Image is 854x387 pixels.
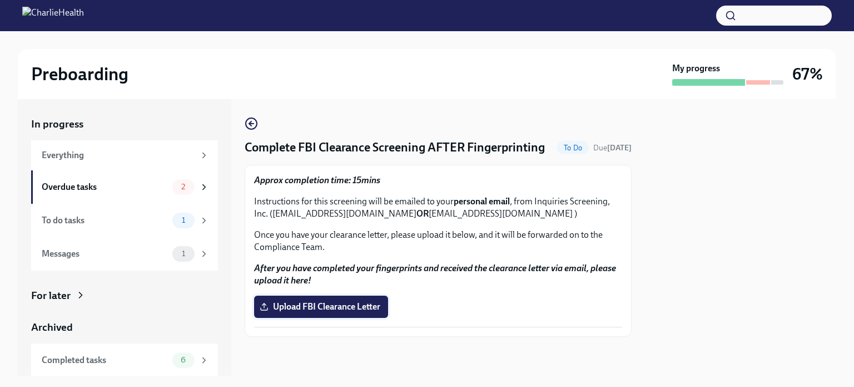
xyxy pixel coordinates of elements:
[31,320,218,335] a: Archived
[593,143,632,153] span: Due
[31,63,128,85] h2: Preboarding
[175,183,192,191] span: 2
[42,181,168,193] div: Overdue tasks
[42,214,168,227] div: To do tasks
[42,354,168,366] div: Completed tasks
[31,288,71,303] div: For later
[31,204,218,237] a: To do tasks1
[31,170,218,204] a: Overdue tasks2
[254,195,622,220] p: Instructions for this screening will be emailed to your , from Inquiries Screening, Inc. ([EMAIL_...
[254,263,616,286] strong: After you have completed your fingerprints and received the clearance letter via email, please up...
[792,64,823,84] h3: 67%
[31,288,218,303] a: For later
[31,344,218,377] a: Completed tasks6
[607,143,632,153] strong: [DATE]
[254,229,622,253] p: Once you have your clearance letter, please upload it below, and it will be forwarded on to the C...
[31,237,218,271] a: Messages1
[175,249,192,258] span: 1
[31,140,218,170] a: Everything
[42,248,168,260] div: Messages
[245,139,545,156] h4: Complete FBI Clearance Screening AFTER Fingerprinting
[254,175,380,185] strong: Approx completion time: 15mins
[42,149,195,161] div: Everything
[175,216,192,224] span: 1
[416,208,429,219] strong: OR
[262,301,380,312] span: Upload FBI Clearance Letter
[672,62,720,75] strong: My progress
[22,7,84,25] img: CharlieHealth
[593,143,632,153] span: August 25th, 2025 08:00
[254,296,388,318] label: Upload FBI Clearance Letter
[31,117,218,131] a: In progress
[454,196,510,207] strong: personal email
[557,144,589,152] span: To Do
[174,356,192,364] span: 6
